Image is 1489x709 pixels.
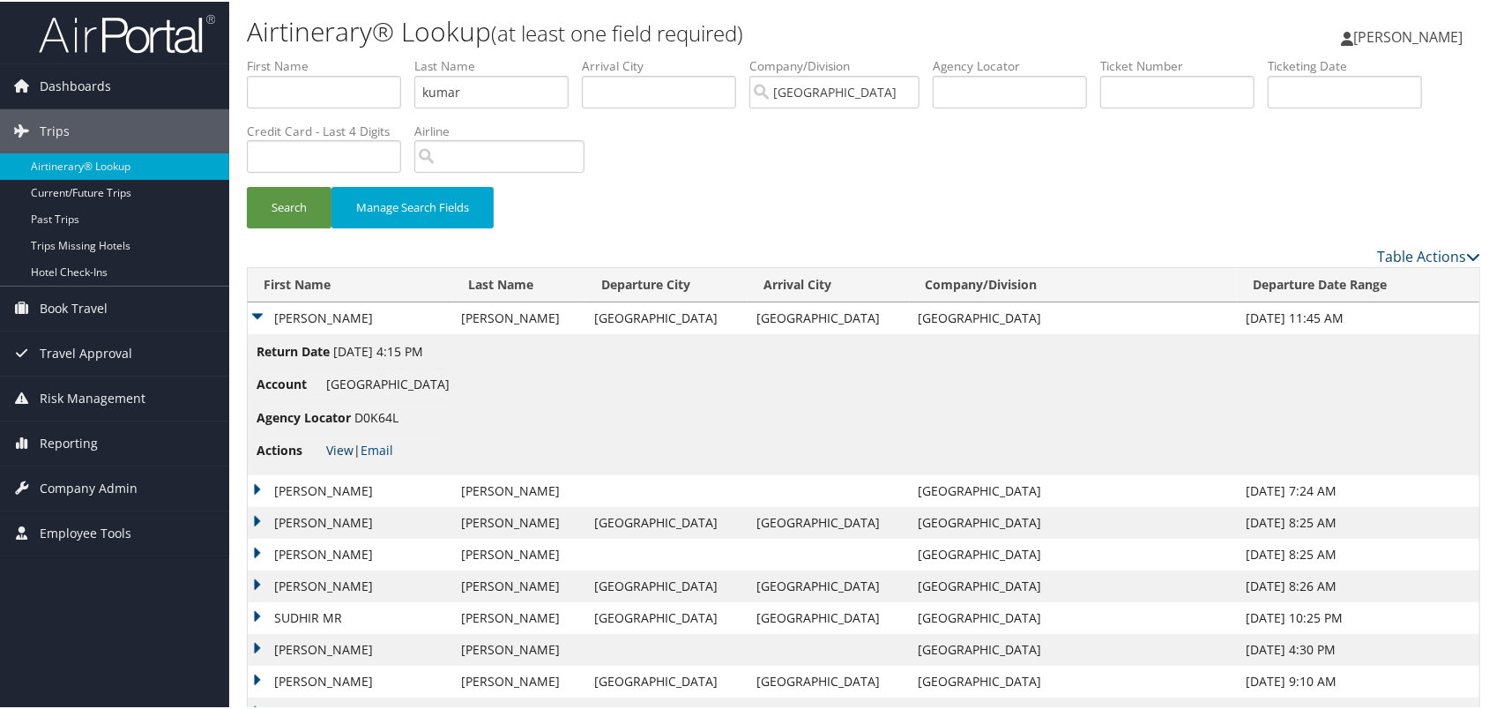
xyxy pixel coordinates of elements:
a: View [326,440,354,457]
td: [GEOGRAPHIC_DATA] [585,569,748,601]
td: [GEOGRAPHIC_DATA] [910,632,1238,664]
td: [PERSON_NAME] [452,505,585,537]
td: [PERSON_NAME] [452,601,585,632]
th: Arrival City: activate to sort column ascending [748,266,909,301]
a: [PERSON_NAME] [1341,9,1480,62]
td: [GEOGRAPHIC_DATA] [585,301,748,332]
th: First Name: activate to sort column ascending [248,266,452,301]
td: [PERSON_NAME] [452,537,585,569]
span: Agency Locator [257,407,351,426]
span: D0K64L [354,407,398,424]
td: [PERSON_NAME] [248,632,452,664]
a: Email [361,440,393,457]
span: Company Admin [40,465,138,509]
td: [GEOGRAPHIC_DATA] [910,301,1238,332]
span: Reporting [40,420,98,464]
td: [PERSON_NAME] [248,664,452,696]
span: Employee Tools [40,510,131,554]
span: | [326,440,393,457]
td: [GEOGRAPHIC_DATA] [748,664,909,696]
label: Agency Locator [933,56,1100,73]
td: [GEOGRAPHIC_DATA] [585,505,748,537]
span: [GEOGRAPHIC_DATA] [326,374,450,391]
td: [DATE] 7:24 AM [1237,474,1479,505]
td: [DATE] 9:10 AM [1237,664,1479,696]
td: [DATE] 8:26 AM [1237,569,1479,601]
td: [GEOGRAPHIC_DATA] [910,474,1238,505]
span: [DATE] 4:15 PM [333,341,423,358]
span: Book Travel [40,285,108,329]
td: [PERSON_NAME] [248,569,452,601]
span: Return Date [257,340,330,360]
label: Credit Card - Last 4 Digits [247,121,414,138]
span: Account [257,373,323,392]
td: [PERSON_NAME] [248,301,452,332]
td: [GEOGRAPHIC_DATA] [585,664,748,696]
span: [PERSON_NAME] [1353,26,1463,45]
td: [GEOGRAPHIC_DATA] [585,601,748,632]
td: [PERSON_NAME] [452,301,585,332]
span: Trips [40,108,70,152]
h1: Airtinerary® Lookup [247,11,1069,49]
td: [PERSON_NAME] [452,664,585,696]
td: [GEOGRAPHIC_DATA] [910,537,1238,569]
label: Arrival City [582,56,749,73]
label: Ticketing Date [1268,56,1435,73]
td: [GEOGRAPHIC_DATA] [910,664,1238,696]
th: Departure Date Range: activate to sort column ascending [1237,266,1479,301]
label: Last Name [414,56,582,73]
button: Manage Search Fields [331,185,494,227]
td: [DATE] 11:45 AM [1237,301,1479,332]
span: Dashboards [40,63,111,107]
img: airportal-logo.png [39,11,215,53]
td: [GEOGRAPHIC_DATA] [748,569,909,601]
a: Table Actions [1377,245,1480,265]
td: [GEOGRAPHIC_DATA] [748,601,909,632]
button: Search [247,185,331,227]
th: Company/Division [910,266,1238,301]
td: [DATE] 8:25 AM [1237,505,1479,537]
td: [PERSON_NAME] [452,569,585,601]
td: [GEOGRAPHIC_DATA] [910,505,1238,537]
td: [PERSON_NAME] [248,505,452,537]
label: First Name [247,56,414,73]
td: [GEOGRAPHIC_DATA] [748,301,909,332]
label: Ticket Number [1100,56,1268,73]
td: [DATE] 10:25 PM [1237,601,1479,632]
label: Airline [414,121,598,138]
small: (at least one field required) [491,17,743,46]
td: [PERSON_NAME] [248,474,452,505]
td: [GEOGRAPHIC_DATA] [748,505,909,537]
span: Travel Approval [40,330,132,374]
span: Risk Management [40,375,145,419]
td: [DATE] 8:25 AM [1237,537,1479,569]
td: [PERSON_NAME] [452,474,585,505]
span: Actions [257,439,323,459]
label: Company/Division [749,56,933,73]
td: SUDHIR MR [248,601,452,632]
td: [PERSON_NAME] [248,537,452,569]
td: [DATE] 4:30 PM [1237,632,1479,664]
td: [GEOGRAPHIC_DATA] [910,601,1238,632]
td: [GEOGRAPHIC_DATA] [910,569,1238,601]
th: Departure City: activate to sort column ascending [585,266,748,301]
th: Last Name: activate to sort column ascending [452,266,585,301]
td: [PERSON_NAME] [452,632,585,664]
